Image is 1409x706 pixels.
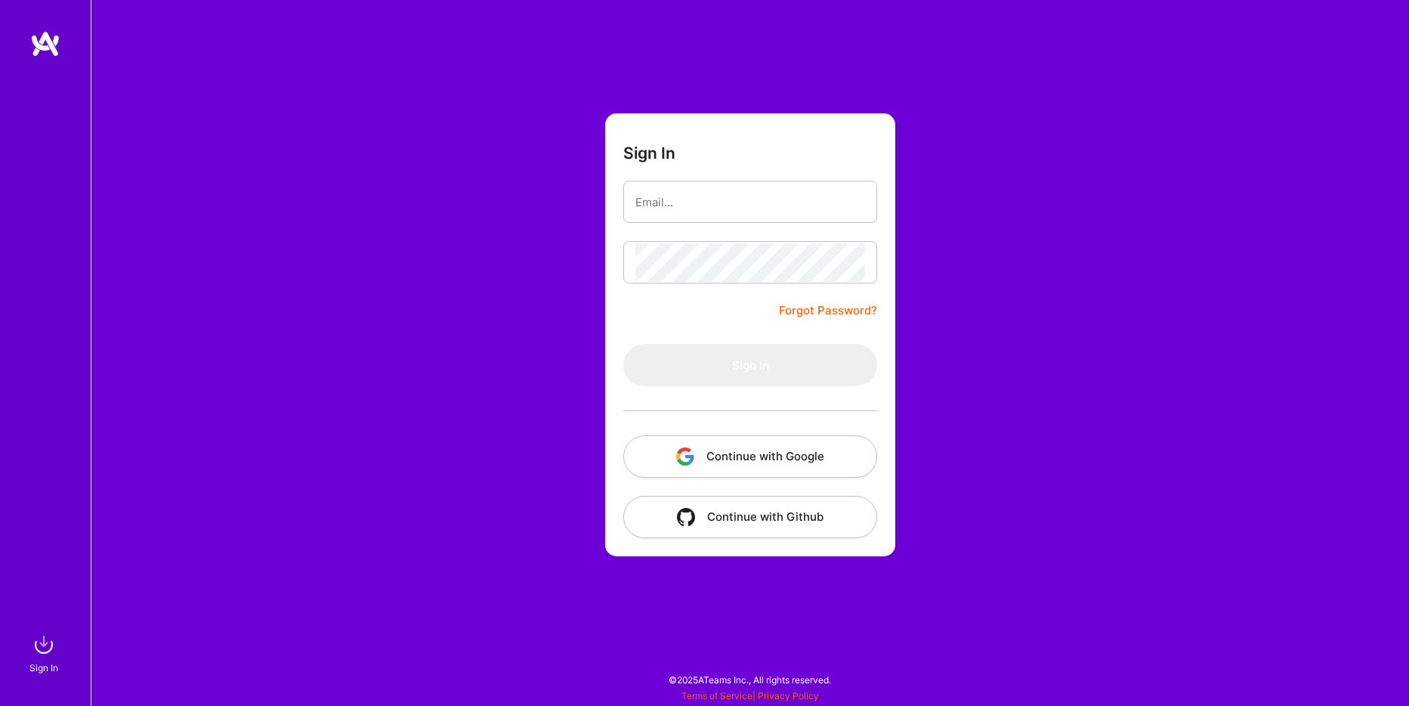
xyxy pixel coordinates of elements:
[29,660,58,676] div: Sign In
[29,630,59,660] img: sign in
[681,690,752,701] a: Terms of Service
[635,183,865,221] input: Email...
[623,496,877,538] button: Continue with Github
[32,630,59,676] a: sign inSign In
[681,690,819,701] span: |
[677,508,695,526] img: icon
[30,30,60,57] img: logo
[623,435,877,478] button: Continue with Google
[779,302,877,320] a: Forgot Password?
[91,661,1409,698] div: © 2025 ATeams Inc., All rights reserved.
[676,447,694,466] img: icon
[623,344,877,386] button: Sign In
[758,690,819,701] a: Privacy Policy
[623,144,675,163] h3: Sign In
